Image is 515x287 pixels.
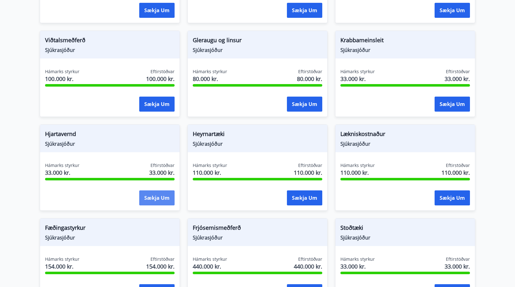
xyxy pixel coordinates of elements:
span: 33.000 kr. [445,262,470,270]
span: Krabbameinsleit [340,36,470,47]
span: 100.000 kr. [146,75,175,83]
span: Eftirstöðvar [150,162,175,169]
span: 110.000 kr. [441,169,470,177]
span: Lækniskostnaður [340,130,470,140]
span: Fæðingastyrkur [45,224,175,234]
span: Sjúkrasjóður [193,140,322,147]
span: 33.000 kr. [340,75,375,83]
span: 110.000 kr. [294,169,322,177]
span: 33.000 kr. [45,169,79,177]
span: Viðtalsmeðferð [45,36,175,47]
span: 100.000 kr. [45,75,79,83]
span: Sjúkrasjóður [45,140,175,147]
button: Sækja um [287,3,322,18]
span: 154.000 kr. [146,262,175,270]
span: Sjúkrasjóður [340,234,470,241]
span: Gleraugu og linsur [193,36,322,47]
span: Eftirstöðvar [298,68,322,75]
button: Sækja um [435,97,470,112]
span: 154.000 kr. [45,262,79,270]
span: Frjósemismeðferð [193,224,322,234]
span: 33.000 kr. [149,169,175,177]
span: 440.000 kr. [193,262,227,270]
span: Stoðtæki [340,224,470,234]
span: Eftirstöðvar [298,162,322,169]
button: Sækja um [435,3,470,18]
span: Sjúkrasjóður [340,140,470,147]
button: Sækja um [139,97,175,112]
span: Sjúkrasjóður [193,234,322,241]
span: Hámarks styrkur [340,162,375,169]
span: Eftirstöðvar [298,256,322,262]
span: Eftirstöðvar [446,68,470,75]
span: 33.000 kr. [445,75,470,83]
span: Hámarks styrkur [340,256,375,262]
span: Sjúkrasjóður [193,47,322,53]
span: Eftirstöðvar [150,68,175,75]
span: Hámarks styrkur [193,162,227,169]
span: 110.000 kr. [340,169,375,177]
span: 440.000 kr. [294,262,322,270]
span: 110.000 kr. [193,169,227,177]
span: Eftirstöðvar [150,256,175,262]
span: Hámarks styrkur [193,68,227,75]
span: Hámarks styrkur [340,68,375,75]
span: Sjúkrasjóður [45,234,175,241]
span: 33.000 kr. [340,262,375,270]
button: Sækja um [139,190,175,205]
span: Hjartavernd [45,130,175,140]
button: Sækja um [287,190,322,205]
span: 80.000 kr. [193,75,227,83]
span: Sjúkrasjóður [340,47,470,53]
span: 80.000 kr. [297,75,322,83]
span: Hámarks styrkur [193,256,227,262]
span: Sjúkrasjóður [45,47,175,53]
span: Hámarks styrkur [45,68,79,75]
button: Sækja um [287,97,322,112]
span: Eftirstöðvar [446,256,470,262]
span: Heyrnartæki [193,130,322,140]
span: Hámarks styrkur [45,162,79,169]
button: Sækja um [435,190,470,205]
span: Eftirstöðvar [446,162,470,169]
span: Hámarks styrkur [45,256,79,262]
button: Sækja um [139,3,175,18]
